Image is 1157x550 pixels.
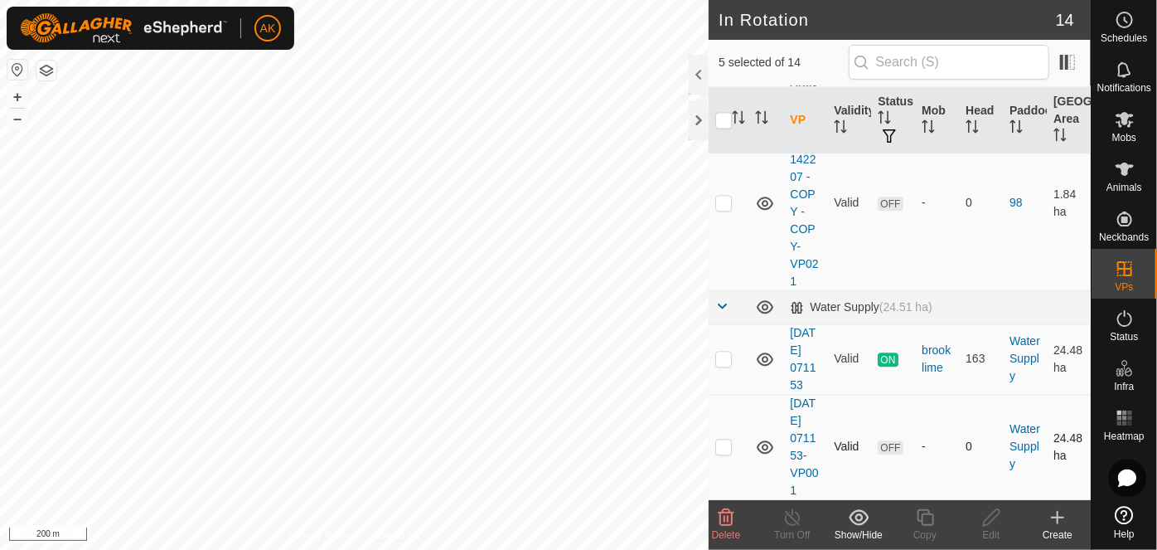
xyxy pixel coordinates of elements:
td: Valid [827,115,871,290]
a: Help [1092,499,1157,546]
span: Infra [1114,382,1134,392]
th: Mob [915,86,959,154]
a: [DATE] 071153-VP001 [790,397,818,497]
span: Mobs [1112,133,1136,143]
th: Head [959,86,1003,154]
div: Water Supply [790,300,932,314]
td: 24.48 ha [1047,394,1091,499]
p-sorticon: Activate to sort [878,113,891,126]
th: Validity [827,86,871,154]
button: + [7,87,27,107]
p-sorticon: Activate to sort [755,113,768,126]
th: Status [871,86,915,154]
div: Edit [958,528,1024,543]
a: Privacy Policy [289,528,351,543]
div: Create [1024,528,1091,543]
p-sorticon: Activate to sort [966,122,979,135]
a: Water Supply [1009,422,1040,470]
th: [GEOGRAPHIC_DATA] Area [1047,86,1091,154]
td: 0 [959,394,1003,499]
a: [DATE] 071153 [790,326,816,392]
p-sorticon: Activate to sort [1009,122,1023,135]
span: AK [260,20,276,37]
th: Paddock [1003,86,1047,154]
span: Status [1110,332,1138,342]
td: Valid [827,324,871,394]
div: Turn Off [759,528,825,543]
span: VPs [1115,282,1133,292]
td: 1.84 ha [1047,115,1091,290]
span: Neckbands [1099,232,1149,242]
span: Heatmap [1104,431,1145,441]
span: Schedules [1101,33,1147,43]
span: ON [878,353,898,367]
td: 163 [959,324,1003,394]
p-sorticon: Activate to sort [732,113,745,126]
span: (24.51 ha) [879,300,932,314]
p-sorticon: Activate to sort [834,122,847,135]
img: Gallagher Logo [20,13,227,43]
div: - [922,194,952,212]
button: Reset Map [7,60,27,80]
span: 14 [1056,7,1074,32]
th: VP [783,86,827,154]
span: OFF [878,197,903,211]
div: - [922,438,952,455]
input: Search (S) [849,45,1049,80]
button: Map Layers [36,61,56,80]
h2: In Rotation [719,10,1055,30]
span: Help [1114,529,1135,539]
div: brook lime [922,342,952,377]
td: 0 [959,115,1003,290]
span: Animals [1106,183,1142,192]
span: Delete [712,529,741,541]
td: 24.48 ha [1047,324,1091,394]
span: 5 selected of 14 [719,54,848,71]
a: 98 [1009,196,1023,209]
p-sorticon: Activate to sort [1053,130,1067,144]
a: Contact Us [370,528,419,543]
a: [DATE] 142207 - COPY - COPY-VP021 [790,118,818,288]
span: OFF [878,440,903,455]
a: Water Supply [1009,334,1040,382]
p-sorticon: Activate to sort [922,122,935,135]
div: Show/Hide [825,528,892,543]
span: Notifications [1097,83,1151,93]
div: Copy [892,528,958,543]
button: – [7,109,27,129]
td: Valid [827,394,871,499]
